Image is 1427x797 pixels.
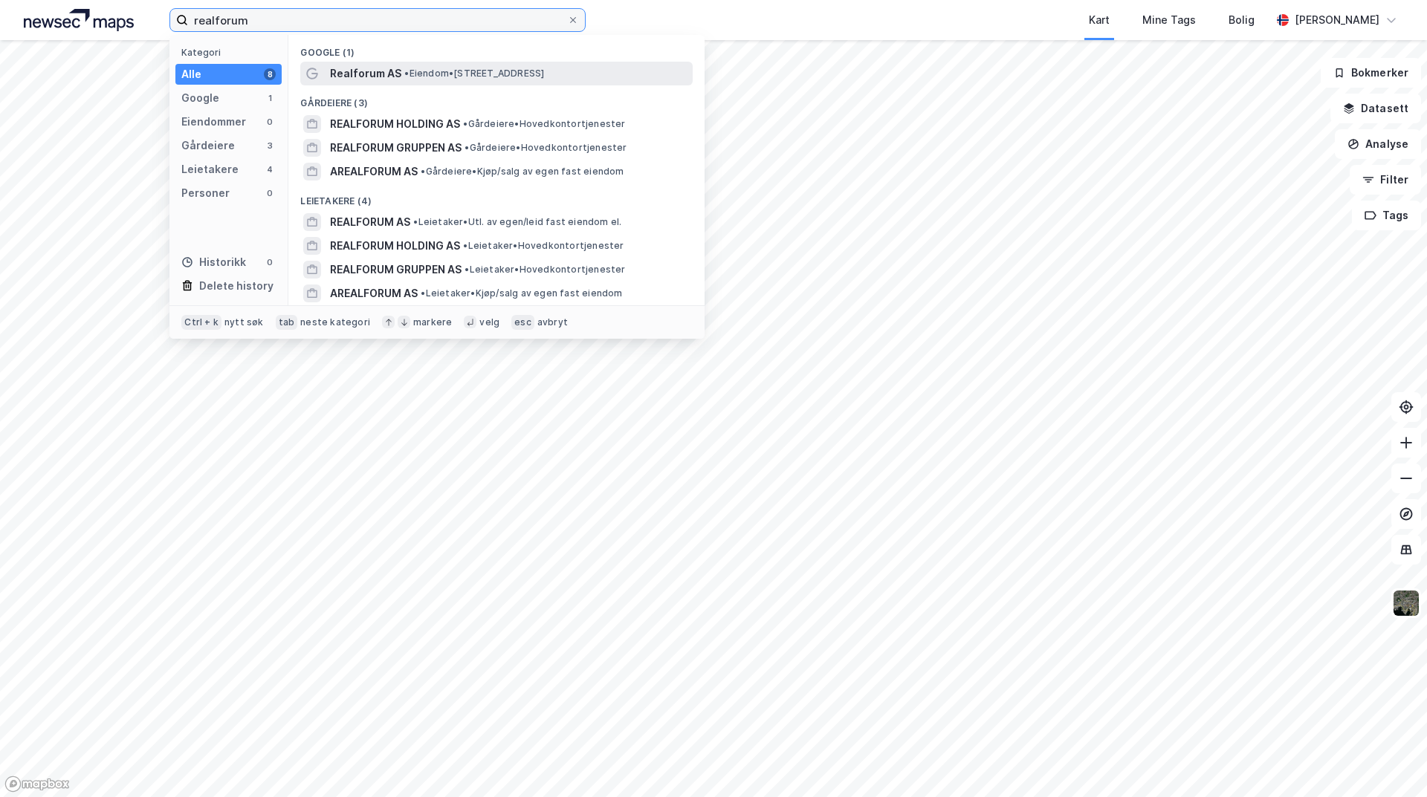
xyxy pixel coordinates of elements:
[264,68,276,80] div: 8
[421,287,425,299] span: •
[404,68,409,79] span: •
[1353,726,1427,797] div: Kontrollprogram for chat
[421,287,622,299] span: Leietaker • Kjøp/salg av egen fast eiendom
[463,240,624,252] span: Leietaker • Hovedkontortjenester
[188,9,567,31] input: Søk på adresse, matrikkel, gårdeiere, leietakere eller personer
[463,240,467,251] span: •
[330,284,418,302] span: AREALFORUM AS
[330,139,462,157] span: REALFORUM GRUPPEN AS
[1089,11,1110,29] div: Kart
[1142,11,1196,29] div: Mine Tags
[264,163,276,175] div: 4
[511,315,534,330] div: esc
[181,65,201,83] div: Alle
[413,316,452,328] div: markere
[199,277,274,295] div: Delete history
[1330,94,1421,123] button: Datasett
[1321,58,1421,88] button: Bokmerker
[465,142,627,154] span: Gårdeiere • Hovedkontortjenester
[465,142,469,153] span: •
[288,183,705,210] div: Leietakere (4)
[421,166,425,177] span: •
[181,315,221,330] div: Ctrl + k
[463,118,467,129] span: •
[330,163,418,180] span: AREALFORUM AS
[4,775,70,793] a: Mapbox homepage
[1353,726,1427,797] iframe: Chat Widget
[181,160,239,178] div: Leietakere
[413,216,621,228] span: Leietaker • Utl. av egen/leid fast eiendom el.
[276,315,298,330] div: tab
[181,89,219,107] div: Google
[181,184,230,202] div: Personer
[330,213,410,231] span: REALFORUM AS
[1335,129,1421,159] button: Analyse
[1352,201,1421,230] button: Tags
[330,237,460,255] span: REALFORUM HOLDING AS
[264,140,276,152] div: 3
[330,261,462,279] span: REALFORUM GRUPPEN AS
[224,316,264,328] div: nytt søk
[181,113,246,131] div: Eiendommer
[537,316,568,328] div: avbryt
[1392,589,1420,617] img: 9k=
[288,35,705,62] div: Google (1)
[463,118,625,130] span: Gårdeiere • Hovedkontortjenester
[181,253,246,271] div: Historikk
[1229,11,1255,29] div: Bolig
[181,47,282,58] div: Kategori
[330,65,401,82] span: Realforum AS
[465,264,469,275] span: •
[413,216,418,227] span: •
[465,264,625,276] span: Leietaker • Hovedkontortjenester
[479,316,499,328] div: velg
[264,116,276,128] div: 0
[288,85,705,112] div: Gårdeiere (3)
[300,316,370,328] div: neste kategori
[24,9,134,31] img: logo.a4113a55bc3d86da70a041830d287a7e.svg
[1350,165,1421,195] button: Filter
[330,115,460,133] span: REALFORUM HOLDING AS
[181,137,235,154] div: Gårdeiere
[421,166,624,178] span: Gårdeiere • Kjøp/salg av egen fast eiendom
[264,187,276,199] div: 0
[404,68,544,79] span: Eiendom • [STREET_ADDRESS]
[264,256,276,268] div: 0
[1295,11,1379,29] div: [PERSON_NAME]
[264,92,276,104] div: 1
